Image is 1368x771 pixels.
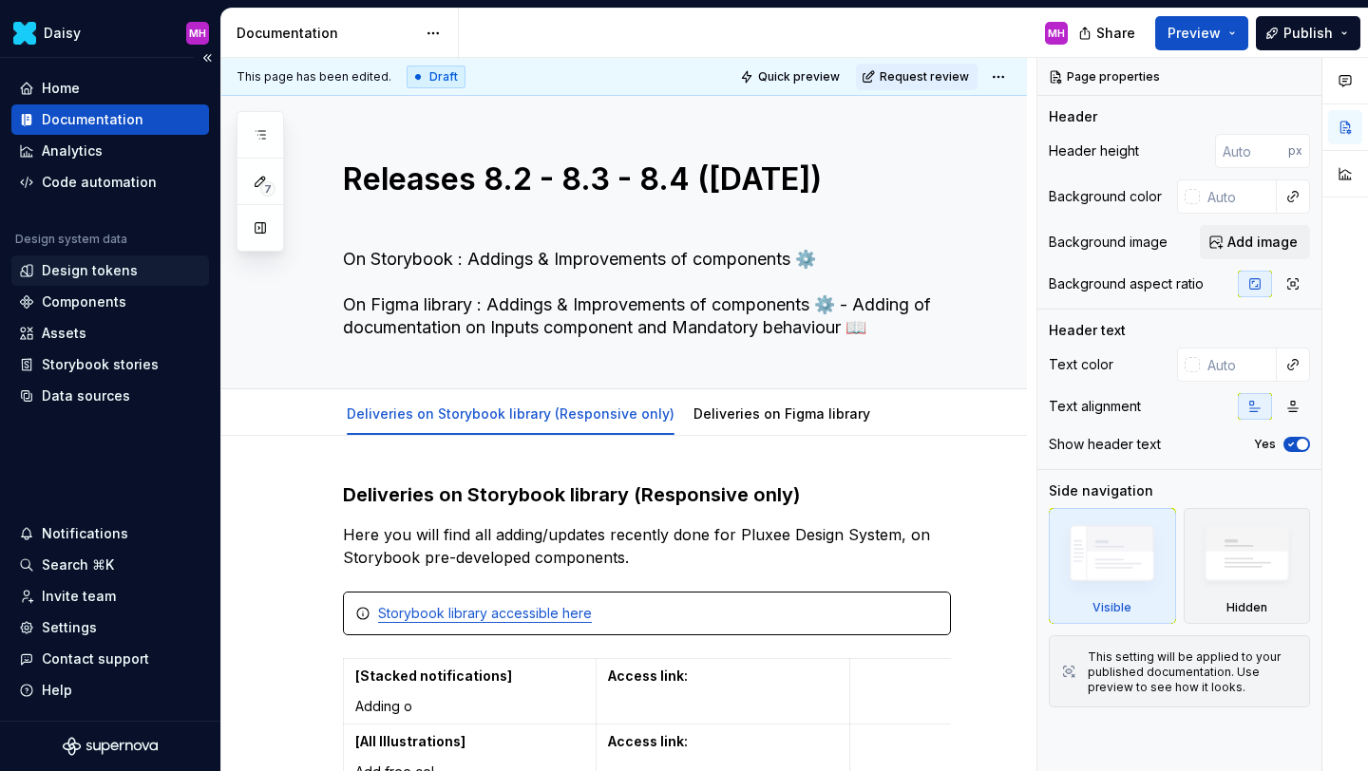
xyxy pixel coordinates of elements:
[11,550,209,580] button: Search ⌘K
[11,518,209,549] button: Notifications
[11,381,209,411] a: Data sources
[339,157,947,240] textarea: Releases 8.2 - 8.3 - 8.4 ([DATE])
[1226,600,1267,615] div: Hidden
[339,393,682,433] div: Deliveries on Storybook library (Responsive only)
[1049,274,1204,293] div: Background aspect ratio
[42,681,72,700] div: Help
[42,173,157,192] div: Code automation
[1049,397,1141,416] div: Text alignment
[1096,24,1135,43] span: Share
[1092,600,1131,615] div: Visible
[1283,24,1333,43] span: Publish
[11,612,209,643] a: Settings
[608,733,688,749] strong: Access link:
[15,232,127,247] div: Design system data
[42,587,116,606] div: Invite team
[1155,16,1248,50] button: Preview
[1168,24,1221,43] span: Preview
[1049,107,1097,126] div: Header
[4,12,217,53] button: DaisyMH
[1049,508,1176,624] div: Visible
[1049,481,1153,500] div: Side navigation
[343,483,800,506] strong: Deliveries on Storybook library (Responsive only)
[42,386,130,405] div: Data sources
[378,605,592,621] a: Storybook library accessible here
[343,523,951,569] p: Here you will find all adding/updates recently done for Pluxee Design System, on Storybook pre-de...
[1088,649,1298,695] div: This setting will be applied to your published documentation. Use preview to see how it looks.
[11,167,209,197] a: Code automation
[1200,348,1277,382] input: Auto
[42,292,126,311] div: Components
[237,69,391,85] span: This page has been edited.
[1227,233,1298,252] span: Add image
[11,255,209,286] a: Design tokens
[189,26,206,41] div: MH
[686,393,878,433] div: Deliveries on Figma library
[856,64,978,90] button: Request review
[1049,435,1161,454] div: Show header text
[1288,143,1302,159] p: px
[1200,179,1277,214] input: Auto
[42,355,159,374] div: Storybook stories
[1049,187,1162,206] div: Background color
[1256,16,1360,50] button: Publish
[11,318,209,348] a: Assets
[1200,225,1310,259] button: Add image
[42,649,149,668] div: Contact support
[42,141,103,160] div: Analytics
[347,405,674,422] a: Deliveries on Storybook library (Responsive only)
[13,22,36,45] img: 8442b5b3-d95e-456d-8131-d61e917d6403.png
[407,66,465,88] div: Draft
[63,737,158,756] svg: Supernova Logo
[11,73,209,103] a: Home
[355,697,584,716] p: Adding o
[42,110,143,129] div: Documentation
[44,24,81,43] div: Daisy
[1069,16,1148,50] button: Share
[42,524,128,543] div: Notifications
[880,69,969,85] span: Request review
[237,24,416,43] div: Documentation
[42,555,114,574] div: Search ⌘K
[1184,508,1311,624] div: Hidden
[693,405,870,422] a: Deliveries on Figma library
[734,64,848,90] button: Quick preview
[42,79,80,98] div: Home
[42,261,138,280] div: Design tokens
[11,104,209,135] a: Documentation
[608,668,688,684] strong: Access link:
[11,675,209,705] button: Help
[1049,355,1113,374] div: Text color
[11,287,209,317] a: Components
[355,733,465,749] strong: [All Illustrations]
[1048,26,1065,41] div: MH
[11,349,209,380] a: Storybook stories
[355,668,512,684] strong: [Stacked notifications]
[1254,437,1276,452] label: Yes
[11,644,209,674] button: Contact support
[11,136,209,166] a: Analytics
[1049,141,1139,160] div: Header height
[42,618,97,637] div: Settings
[194,45,220,71] button: Collapse sidebar
[758,69,840,85] span: Quick preview
[339,244,947,343] textarea: On Storybook : Addings & Improvements of components ⚙️ On Figma library : Addings & Improvements ...
[260,181,275,197] span: 7
[1049,233,1168,252] div: Background image
[11,581,209,611] a: Invite team
[1049,321,1126,340] div: Header text
[1215,134,1288,168] input: Auto
[42,324,86,343] div: Assets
